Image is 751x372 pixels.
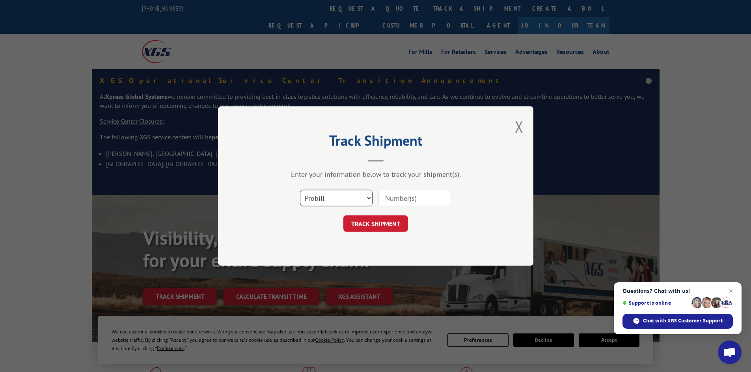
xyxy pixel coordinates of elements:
[622,288,733,294] span: Questions? Chat with us!
[515,116,524,137] button: Close modal
[622,314,733,329] span: Chat with XGS Customer Support
[257,170,494,179] div: Enter your information below to track your shipment(s).
[643,317,723,324] span: Chat with XGS Customer Support
[622,300,689,306] span: Support is online
[257,135,494,150] h2: Track Shipment
[343,215,408,232] button: TRACK SHIPMENT
[378,190,451,206] input: Number(s)
[718,341,742,364] a: Open chat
